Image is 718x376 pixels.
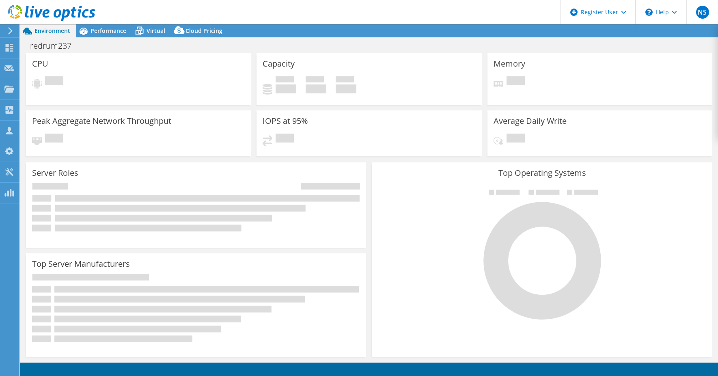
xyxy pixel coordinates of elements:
[276,76,294,84] span: Used
[263,117,308,125] h3: IOPS at 95%
[494,59,525,68] h3: Memory
[32,59,48,68] h3: CPU
[336,84,356,93] h4: 0 GiB
[91,27,126,35] span: Performance
[696,6,709,19] span: NS
[45,76,63,87] span: Pending
[34,27,70,35] span: Environment
[306,84,326,93] h4: 0 GiB
[26,41,84,50] h1: redrum237
[32,169,78,177] h3: Server Roles
[645,9,653,16] svg: \n
[45,134,63,145] span: Pending
[263,59,295,68] h3: Capacity
[276,134,294,145] span: Pending
[276,84,296,93] h4: 0 GiB
[306,76,324,84] span: Free
[32,117,171,125] h3: Peak Aggregate Network Throughput
[147,27,165,35] span: Virtual
[32,259,130,268] h3: Top Server Manufacturers
[185,27,222,35] span: Cloud Pricing
[507,134,525,145] span: Pending
[507,76,525,87] span: Pending
[378,169,706,177] h3: Top Operating Systems
[336,76,354,84] span: Total
[494,117,567,125] h3: Average Daily Write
